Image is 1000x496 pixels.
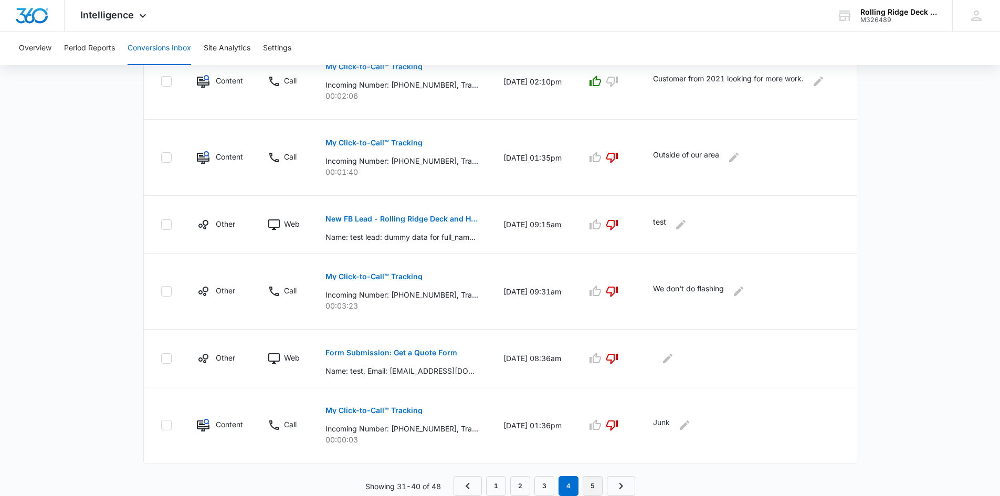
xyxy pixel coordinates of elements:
[284,218,300,229] p: Web
[325,273,423,280] p: My Click-to-Call™ Tracking
[653,216,666,233] p: test
[583,476,603,496] a: Page 5
[284,285,297,296] p: Call
[263,31,291,65] button: Settings
[607,476,635,496] a: Next Page
[325,231,478,242] p: Name: test lead: dummy data for full_name, Email: [EMAIL_ADDRESS][DOMAIN_NAME], Phone: test lead:...
[325,349,457,356] p: Form Submission: Get a Quote Form
[325,365,478,376] p: Name: test, Email: [EMAIL_ADDRESS][DOMAIN_NAME], Phone: [PHONE_NUMBER], Which service are you int...
[325,264,423,289] button: My Click-to-Call™ Tracking
[860,16,937,24] div: account id
[491,196,574,254] td: [DATE] 09:15am
[284,151,297,162] p: Call
[284,352,300,363] p: Web
[659,350,676,367] button: Edit Comments
[725,149,742,166] button: Edit Comments
[491,120,574,196] td: [DATE] 01:35pm
[128,31,191,65] button: Conversions Inbox
[325,289,478,300] p: Incoming Number: [PHONE_NUMBER], Tracking Number: [PHONE_NUMBER], Ring To: [PHONE_NUMBER], Caller...
[325,215,478,223] p: New FB Lead - Rolling Ridge Deck and Home, Inc
[325,166,478,177] p: 00:01:40
[325,63,423,70] p: My Click-to-Call™ Tracking
[284,75,297,86] p: Call
[730,283,747,300] button: Edit Comments
[325,130,423,155] button: My Click-to-Call™ Tracking
[325,206,478,231] button: New FB Lead - Rolling Ridge Deck and Home, Inc
[325,398,423,423] button: My Click-to-Call™ Tracking
[204,31,250,65] button: Site Analytics
[653,149,719,166] p: Outside of our area
[325,300,478,311] p: 00:03:23
[860,8,937,16] div: account name
[491,387,574,463] td: [DATE] 01:36pm
[80,9,134,20] span: Intelligence
[216,218,235,229] p: Other
[325,90,478,101] p: 00:02:06
[510,476,530,496] a: Page 2
[64,31,115,65] button: Period Reports
[810,73,827,90] button: Edit Comments
[19,31,51,65] button: Overview
[325,434,478,445] p: 00:00:03
[672,216,689,233] button: Edit Comments
[491,44,574,120] td: [DATE] 02:10pm
[491,330,574,387] td: [DATE] 08:36am
[559,476,578,496] em: 4
[325,155,478,166] p: Incoming Number: [PHONE_NUMBER], Tracking Number: [PHONE_NUMBER], Ring To: [PHONE_NUMBER], Caller...
[216,75,243,86] p: Content
[365,481,441,492] p: Showing 31-40 of 48
[454,476,635,496] nav: Pagination
[216,419,243,430] p: Content
[325,54,423,79] button: My Click-to-Call™ Tracking
[653,73,804,90] p: Customer from 2021 looking for more work.
[325,423,478,434] p: Incoming Number: [PHONE_NUMBER], Tracking Number: [PHONE_NUMBER], Ring To: [PHONE_NUMBER], Caller...
[486,476,506,496] a: Page 1
[325,79,478,90] p: Incoming Number: [PHONE_NUMBER], Tracking Number: [PHONE_NUMBER], Ring To: [PHONE_NUMBER], Caller...
[653,283,724,300] p: We don't do flashing
[216,151,243,162] p: Content
[325,340,457,365] button: Form Submission: Get a Quote Form
[325,407,423,414] p: My Click-to-Call™ Tracking
[491,254,574,330] td: [DATE] 09:31am
[216,285,235,296] p: Other
[653,417,670,434] p: Junk
[454,476,482,496] a: Previous Page
[325,139,423,146] p: My Click-to-Call™ Tracking
[534,476,554,496] a: Page 3
[284,419,297,430] p: Call
[216,352,235,363] p: Other
[676,417,693,434] button: Edit Comments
